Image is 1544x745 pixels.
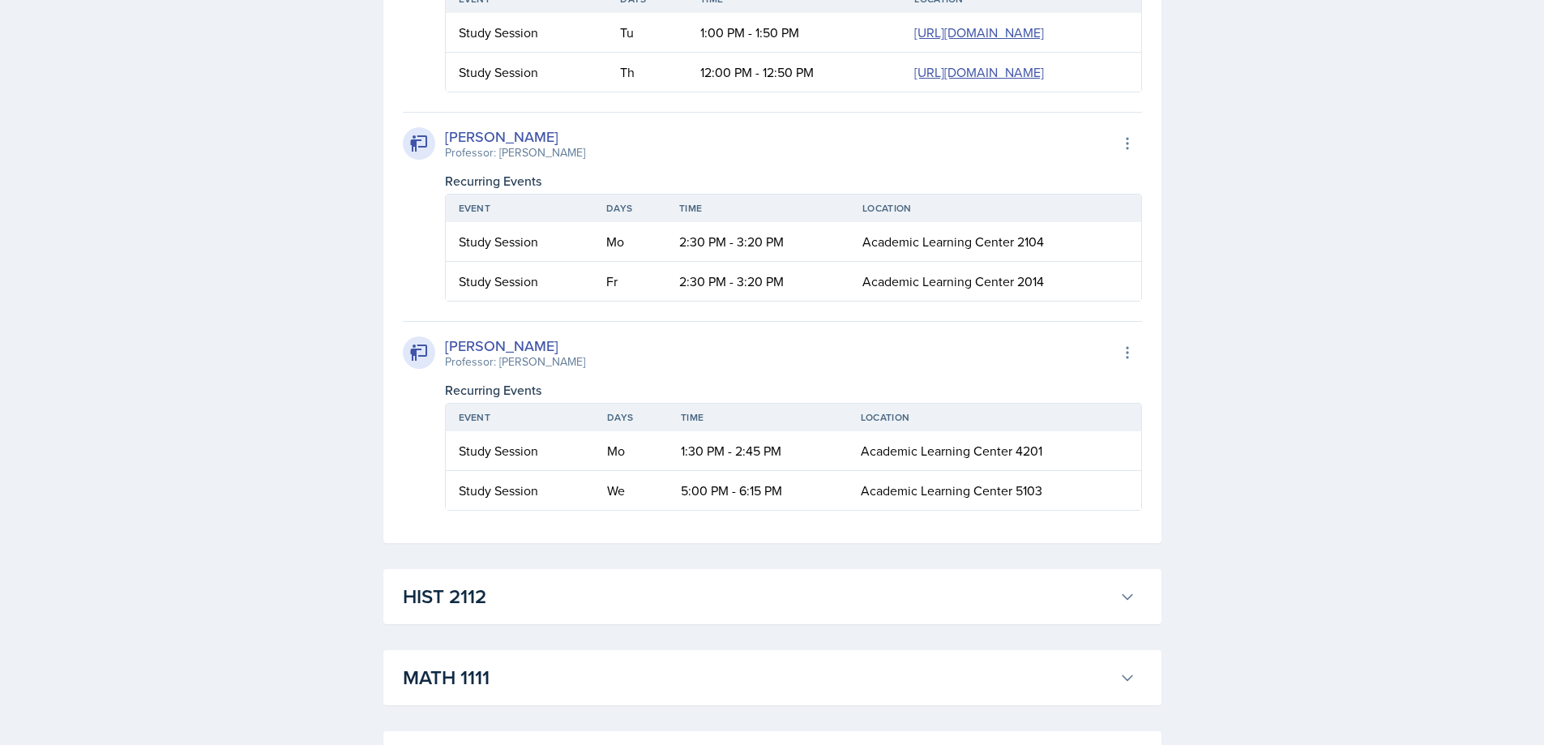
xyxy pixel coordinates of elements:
[459,23,595,42] div: Study Session
[445,335,585,357] div: [PERSON_NAME]
[607,13,687,53] td: Tu
[594,431,668,471] td: Mo
[668,404,848,431] th: Time
[400,660,1139,696] button: MATH 1111
[445,171,1142,191] div: Recurring Events
[446,404,595,431] th: Event
[914,24,1044,41] a: [URL][DOMAIN_NAME]
[848,404,1141,431] th: Location
[687,53,901,92] td: 12:00 PM - 12:50 PM
[593,195,666,222] th: Days
[593,222,666,262] td: Mo
[668,431,848,471] td: 1:30 PM - 2:45 PM
[914,63,1044,81] a: [URL][DOMAIN_NAME]
[459,272,580,291] div: Study Session
[459,441,582,460] div: Study Session
[861,482,1042,499] span: Academic Learning Center 5103
[593,262,666,301] td: Fr
[862,233,1044,250] span: Academic Learning Center 2104
[459,232,580,251] div: Study Session
[594,404,668,431] th: Days
[607,53,687,92] td: Th
[668,471,848,510] td: 5:00 PM - 6:15 PM
[594,471,668,510] td: We
[687,13,901,53] td: 1:00 PM - 1:50 PM
[403,663,1113,692] h3: MATH 1111
[445,353,585,370] div: Professor: [PERSON_NAME]
[666,195,849,222] th: Time
[459,62,595,82] div: Study Session
[445,380,1142,400] div: Recurring Events
[459,481,582,500] div: Study Session
[862,272,1044,290] span: Academic Learning Center 2014
[445,126,585,148] div: [PERSON_NAME]
[861,442,1042,460] span: Academic Learning Center 4201
[666,262,849,301] td: 2:30 PM - 3:20 PM
[666,222,849,262] td: 2:30 PM - 3:20 PM
[403,582,1113,611] h3: HIST 2112
[445,144,585,161] div: Professor: [PERSON_NAME]
[849,195,1140,222] th: Location
[400,579,1139,614] button: HIST 2112
[446,195,593,222] th: Event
